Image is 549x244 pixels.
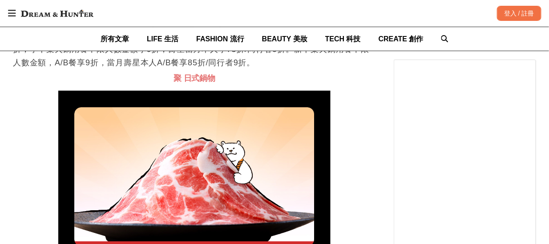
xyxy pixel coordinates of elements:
[147,35,178,43] span: LIFE 生活
[147,27,178,51] a: LIFE 生活
[196,35,244,43] span: FASHION 流行
[262,27,307,51] a: BEAUTY 美妝
[196,27,244,51] a: FASHION 流行
[262,35,307,43] span: BEAUTY 美妝
[379,35,424,43] span: CREATE 創作
[16,5,98,21] img: Dream & Hunter
[497,6,541,21] div: 登入 / 註冊
[325,27,361,51] a: TECH 科技
[325,35,361,43] span: TECH 科技
[101,27,129,51] a: 所有文章
[379,27,424,51] a: CREATE 創作
[174,74,215,83] span: 聚 日式鍋物
[101,35,129,43] span: 所有文章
